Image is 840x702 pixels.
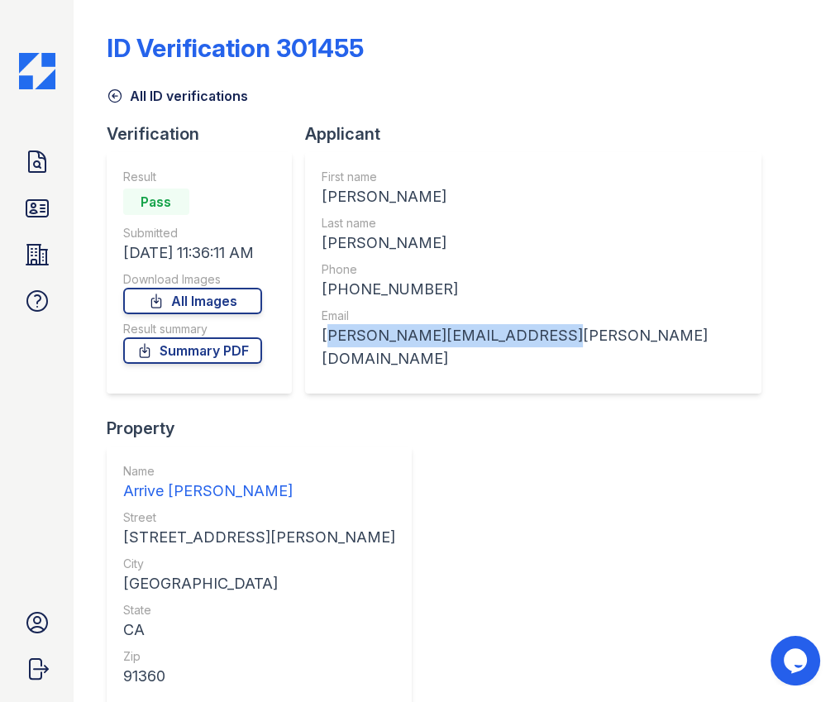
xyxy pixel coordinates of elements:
[107,33,364,63] div: ID Verification 301455
[305,122,775,146] div: Applicant
[107,122,305,146] div: Verification
[123,241,262,265] div: [DATE] 11:36:11 AM
[123,526,395,549] div: [STREET_ADDRESS][PERSON_NAME]
[322,278,745,301] div: [PHONE_NUMBER]
[123,169,262,185] div: Result
[123,271,262,288] div: Download Images
[322,324,745,370] div: [PERSON_NAME][EMAIL_ADDRESS][PERSON_NAME][DOMAIN_NAME]
[123,288,262,314] a: All Images
[322,169,745,185] div: First name
[123,225,262,241] div: Submitted
[123,337,262,364] a: Summary PDF
[123,556,395,572] div: City
[123,480,395,503] div: Arrive [PERSON_NAME]
[123,509,395,526] div: Street
[123,189,189,215] div: Pass
[123,321,262,337] div: Result summary
[322,261,745,278] div: Phone
[322,308,745,324] div: Email
[123,572,395,595] div: [GEOGRAPHIC_DATA]
[123,618,395,642] div: CA
[19,53,55,89] img: CE_Icon_Blue-c292c112584629df590d857e76928e9f676e5b41ef8f769ba2f05ee15b207248.png
[107,417,425,440] div: Property
[322,185,745,208] div: [PERSON_NAME]
[123,602,395,618] div: State
[107,86,248,106] a: All ID verifications
[123,463,395,480] div: Name
[322,215,745,232] div: Last name
[123,463,395,503] a: Name Arrive [PERSON_NAME]
[123,665,395,688] div: 91360
[123,648,395,665] div: Zip
[322,232,745,255] div: [PERSON_NAME]
[771,636,823,685] iframe: chat widget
